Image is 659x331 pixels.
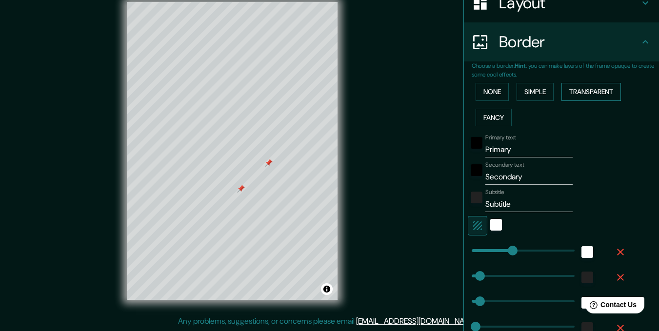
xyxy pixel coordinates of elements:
p: Any problems, suggestions, or concerns please email . [178,315,478,327]
button: black [471,137,482,149]
button: Fancy [476,109,512,127]
button: Toggle attribution [321,283,333,295]
button: color-222222 [471,192,482,203]
button: white [490,219,502,231]
p: Choose a border. : you can make layers of the frame opaque to create some cool effects. [472,61,659,79]
iframe: Help widget launcher [572,293,648,320]
b: Hint [515,62,526,70]
a: [EMAIL_ADDRESS][DOMAIN_NAME] [356,316,477,326]
label: Subtitle [485,188,504,196]
button: white [581,246,593,258]
label: Secondary text [485,161,524,169]
h4: Border [499,32,639,52]
button: Transparent [561,83,621,101]
label: Primary text [485,134,516,142]
div: Border [464,22,659,61]
button: color-222222 [581,272,593,283]
button: Simple [517,83,554,101]
button: None [476,83,509,101]
button: black [471,164,482,176]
